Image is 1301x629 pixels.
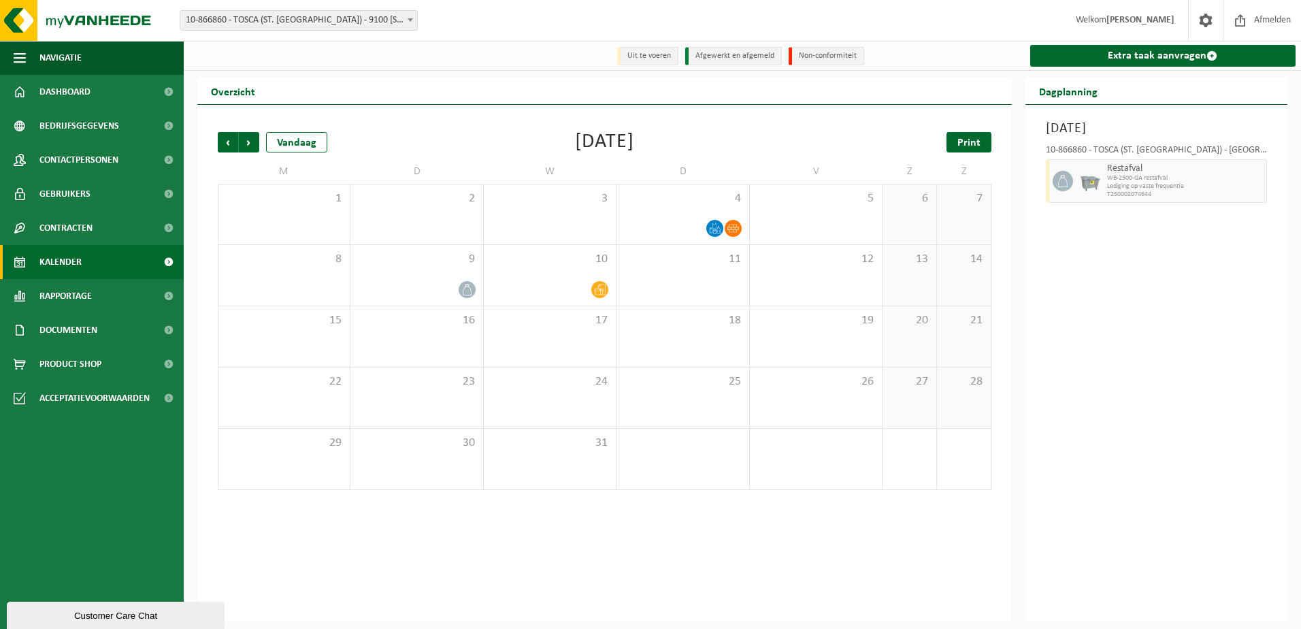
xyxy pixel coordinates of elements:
td: D [616,159,749,184]
span: 6 [889,191,929,206]
span: 25 [623,374,742,389]
span: 2 [357,191,476,206]
span: Volgende [239,132,259,152]
strong: [PERSON_NAME] [1106,15,1174,25]
td: M [218,159,350,184]
span: 11 [623,252,742,267]
span: WB-2500-GA restafval [1107,174,1264,182]
span: 17 [491,313,609,328]
span: Contracten [39,211,93,245]
span: 3 [491,191,609,206]
span: 21 [944,313,984,328]
h2: Overzicht [197,78,269,104]
span: Rapportage [39,279,92,313]
span: Bedrijfsgegevens [39,109,119,143]
span: 29 [225,436,343,451]
span: 22 [225,374,343,389]
span: 15 [225,313,343,328]
span: 13 [889,252,929,267]
span: Navigatie [39,41,82,75]
span: Kalender [39,245,82,279]
td: Z [937,159,991,184]
td: V [750,159,883,184]
span: Vorige [218,132,238,152]
div: 10-866860 - TOSCA (ST. [GEOGRAPHIC_DATA]) - [GEOGRAPHIC_DATA] [1046,146,1268,159]
span: 10-866860 - TOSCA (ST. NIKLAAS) - 9100 SINT-NIKLAAS, PACHTGOEDSTRAAT 5 [180,10,418,31]
span: 23 [357,374,476,389]
span: Contactpersonen [39,143,118,177]
span: 28 [944,374,984,389]
td: D [350,159,483,184]
span: Dashboard [39,75,90,109]
span: 16 [357,313,476,328]
li: Afgewerkt en afgemeld [685,47,782,65]
span: Documenten [39,313,97,347]
span: 12 [757,252,875,267]
span: Lediging op vaste frequentie [1107,182,1264,191]
span: Print [957,138,981,148]
img: WB-2500-GAL-GY-01 [1080,171,1100,191]
div: Vandaag [266,132,327,152]
span: 4 [623,191,742,206]
td: Z [883,159,937,184]
a: Print [946,132,991,152]
td: W [484,159,616,184]
span: 19 [757,313,875,328]
span: 26 [757,374,875,389]
div: [DATE] [575,132,634,152]
span: 10 [491,252,609,267]
span: 7 [944,191,984,206]
span: 1 [225,191,343,206]
span: 9 [357,252,476,267]
span: 20 [889,313,929,328]
span: Restafval [1107,163,1264,174]
h2: Dagplanning [1025,78,1111,104]
a: Extra taak aanvragen [1030,45,1296,67]
span: 14 [944,252,984,267]
span: 18 [623,313,742,328]
li: Non-conformiteit [789,47,864,65]
span: T250002074644 [1107,191,1264,199]
span: Acceptatievoorwaarden [39,381,150,415]
li: Uit te voeren [617,47,678,65]
span: 27 [889,374,929,389]
span: Product Shop [39,347,101,381]
span: 31 [491,436,609,451]
h3: [DATE] [1046,118,1268,139]
span: 5 [757,191,875,206]
span: 10-866860 - TOSCA (ST. NIKLAAS) - 9100 SINT-NIKLAAS, PACHTGOEDSTRAAT 5 [180,11,417,30]
span: Gebruikers [39,177,90,211]
span: 30 [357,436,476,451]
iframe: chat widget [7,599,227,629]
span: 8 [225,252,343,267]
span: 24 [491,374,609,389]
